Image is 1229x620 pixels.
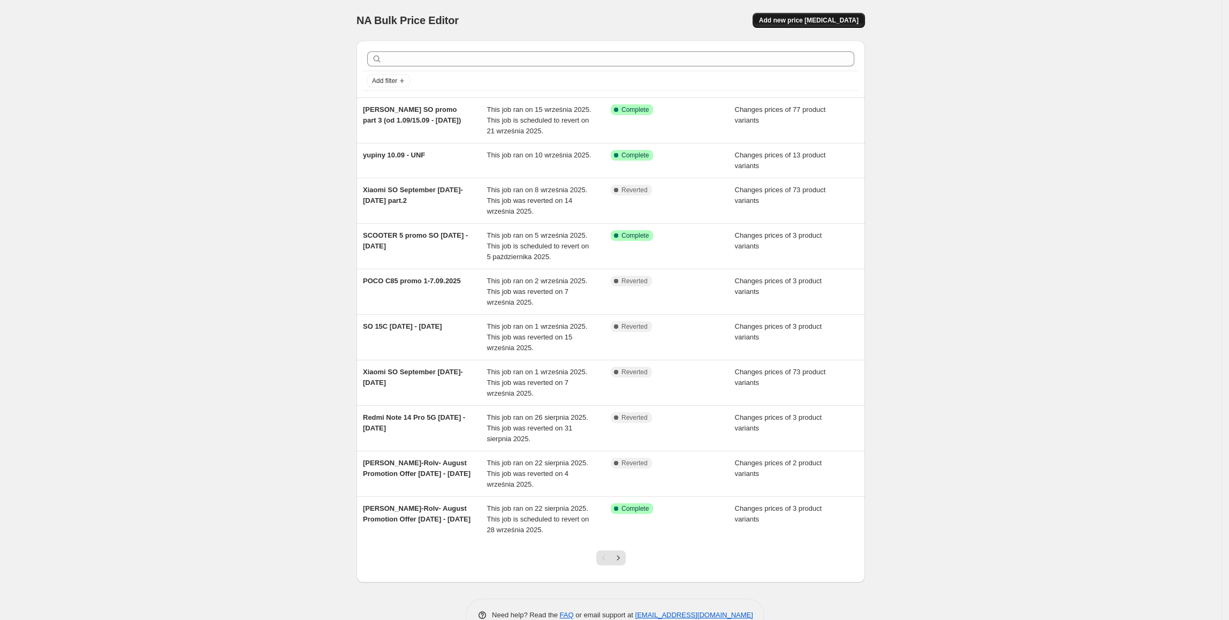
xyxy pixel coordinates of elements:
span: Reverted [621,413,648,422]
span: [PERSON_NAME]-Rolv- August Promotion Offer [DATE] - [DATE] [363,459,471,478]
span: Changes prices of 77 product variants [735,105,826,124]
span: Complete [621,105,649,114]
span: Complete [621,151,649,160]
span: Add new price [MEDICAL_DATA] [759,16,859,25]
span: or email support at [574,611,635,619]
span: Reverted [621,368,648,376]
span: Xiaomi SO September [DATE]- [DATE] part.2 [363,186,463,205]
span: This job ran on 10 września 2025. [487,151,591,159]
span: Xiaomi SO September [DATE]- [DATE] [363,368,463,387]
span: POCO C85 promo 1-7.09.2025 [363,277,461,285]
span: Complete [621,231,649,240]
span: Changes prices of 3 product variants [735,322,822,341]
span: Changes prices of 3 product variants [735,231,822,250]
span: SCOOTER 5 promo SO [DATE] - [DATE] [363,231,468,250]
span: This job ran on 1 września 2025. This job was reverted on 7 września 2025. [487,368,588,397]
span: [PERSON_NAME] SO promo part 3 (od 1.09/15.09 - [DATE]) [363,105,461,124]
span: Reverted [621,459,648,467]
span: This job ran on 2 września 2025. This job was reverted on 7 września 2025. [487,277,588,306]
span: yupiny 10.09 - UNF [363,151,425,159]
span: Reverted [621,186,648,194]
span: [PERSON_NAME]-Rolv- August Promotion Offer [DATE] - [DATE] [363,504,471,523]
span: Changes prices of 2 product variants [735,459,822,478]
span: Changes prices of 73 product variants [735,186,826,205]
span: Changes prices of 3 product variants [735,277,822,296]
nav: Pagination [596,550,626,565]
span: Add filter [372,77,397,85]
span: This job ran on 26 sierpnia 2025. This job was reverted on 31 sierpnia 2025. [487,413,588,443]
a: FAQ [560,611,574,619]
span: This job ran on 1 września 2025. This job was reverted on 15 września 2025. [487,322,588,352]
span: This job ran on 22 sierpnia 2025. This job was reverted on 4 września 2025. [487,459,588,488]
button: Next [611,550,626,565]
span: Changes prices of 73 product variants [735,368,826,387]
span: Changes prices of 3 product variants [735,413,822,432]
button: Add new price [MEDICAL_DATA] [753,13,865,28]
span: Reverted [621,322,648,331]
span: This job ran on 5 września 2025. This job is scheduled to revert on 5 października 2025. [487,231,589,261]
a: [EMAIL_ADDRESS][DOMAIN_NAME] [635,611,753,619]
span: NA Bulk Price Editor [356,14,459,26]
span: Need help? Read the [492,611,560,619]
span: Changes prices of 13 product variants [735,151,826,170]
span: This job ran on 15 września 2025. This job is scheduled to revert on 21 września 2025. [487,105,591,135]
span: Complete [621,504,649,513]
span: This job ran on 22 sierpnia 2025. This job is scheduled to revert on 28 września 2025. [487,504,589,534]
button: Add filter [367,74,410,87]
span: SO 15C [DATE] - [DATE] [363,322,442,330]
span: Reverted [621,277,648,285]
span: Changes prices of 3 product variants [735,504,822,523]
span: This job ran on 8 września 2025. This job was reverted on 14 września 2025. [487,186,588,215]
span: Redmi Note 14 Pro 5G [DATE] - [DATE] [363,413,465,432]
